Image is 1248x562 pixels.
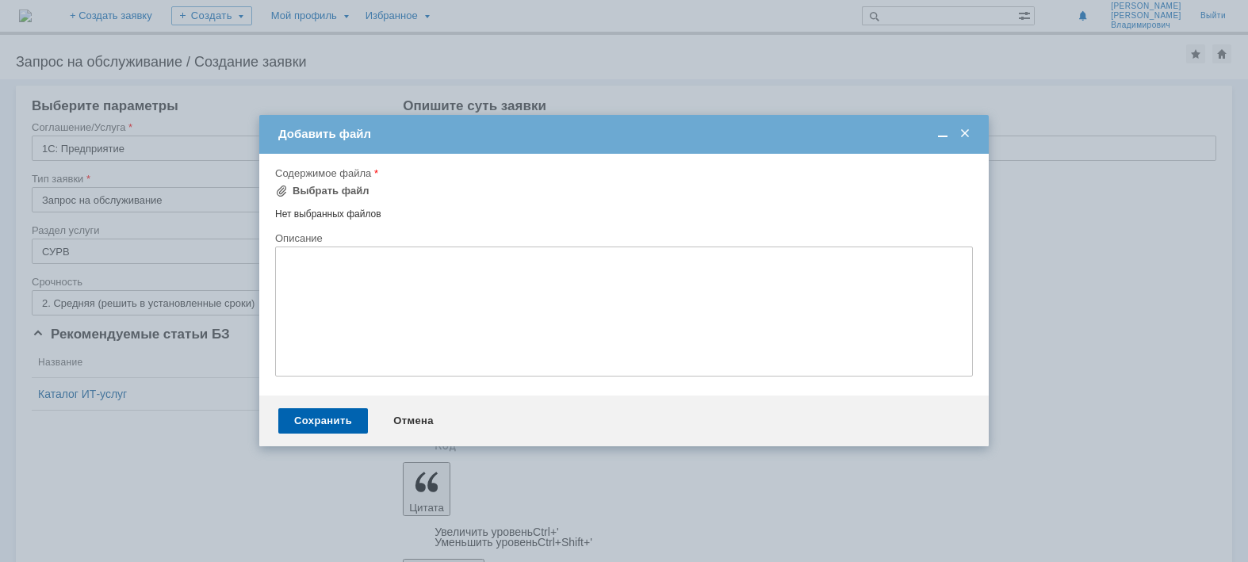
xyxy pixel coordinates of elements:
[293,185,369,197] div: Выбрать файл
[275,202,973,220] div: Нет выбранных файлов
[275,168,970,178] div: Содержимое файла
[275,233,970,243] div: Описание
[935,127,951,141] span: Свернуть (Ctrl + M)
[957,127,973,141] span: Закрыть
[6,6,232,82] div: При запуске СУРВ,РМ ГИАП, SOPS появляется сообщение о необходимости установки новой версии 1С: Пр...
[278,127,973,141] div: Добавить файл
